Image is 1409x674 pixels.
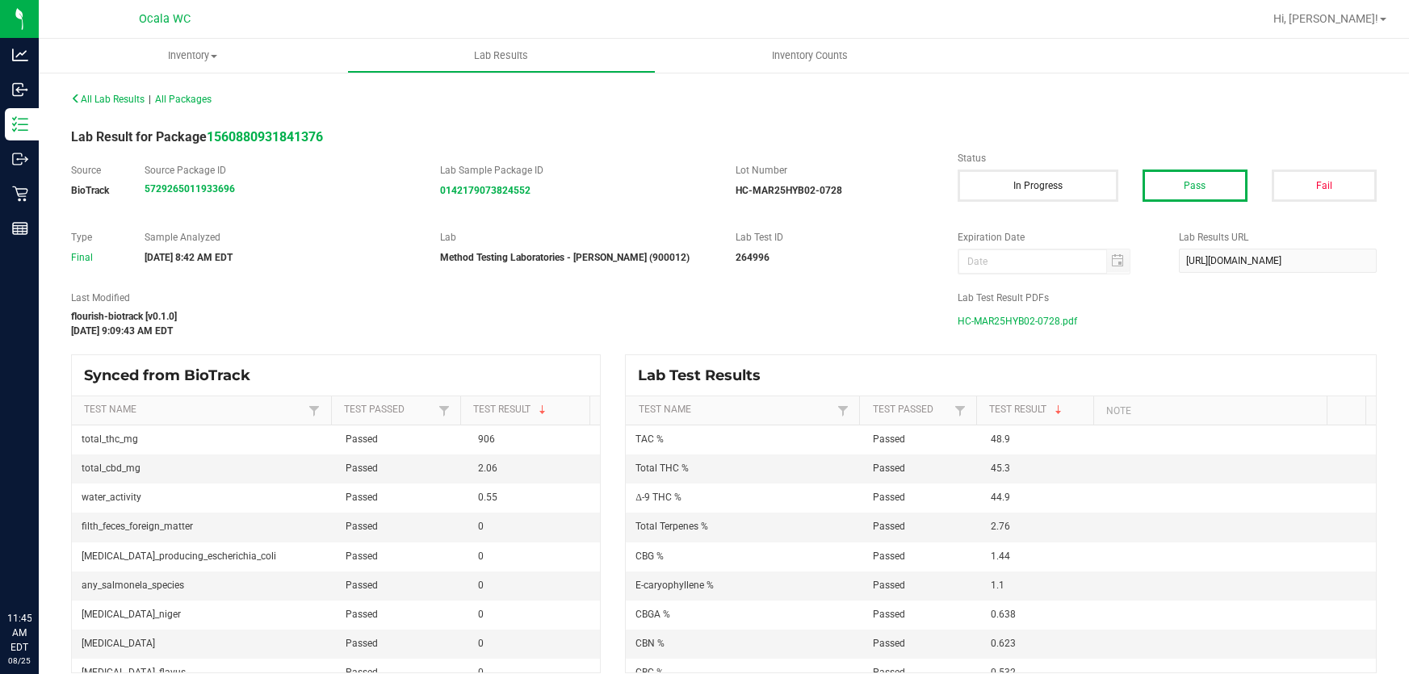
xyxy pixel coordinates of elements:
button: Fail [1272,170,1377,202]
span: Passed [346,638,378,649]
a: 5729265011933696 [145,183,235,195]
span: Sortable [536,404,549,417]
span: Passed [873,463,905,474]
span: Passed [346,521,378,532]
a: Test NameSortable [639,404,834,417]
label: Status [958,151,1377,165]
span: 906 [478,433,495,445]
label: Type [71,230,120,245]
strong: flourish-biotrack [v0.1.0] [71,311,177,322]
span: Synced from BioTrack [84,366,262,384]
span: All Lab Results [71,94,145,105]
a: 1560880931841376 [207,129,323,144]
p: 11:45 AM EDT [7,611,31,655]
span: Passed [873,551,905,562]
label: Sample Analyzed [145,230,416,245]
span: Lab Results [452,48,550,63]
a: Lab Results [347,39,656,73]
span: 1.1 [991,580,1004,591]
span: Passed [873,521,905,532]
span: 0 [478,580,484,591]
span: 0 [478,521,484,532]
button: In Progress [958,170,1118,202]
span: Passed [346,580,378,591]
label: Lab [440,230,711,245]
th: Note [1093,396,1327,425]
span: 0.638 [991,609,1016,620]
span: | [149,94,151,105]
a: Filter [304,400,324,421]
span: Total Terpenes % [635,521,708,532]
a: Test PassedSortable [344,404,434,417]
span: Ocala WC [139,12,191,26]
span: any_salmonela_species [82,580,184,591]
label: Lot Number [736,163,933,178]
a: Filter [434,400,454,421]
inline-svg: Reports [12,220,28,237]
iframe: Resource center [16,545,65,593]
span: CBN % [635,638,665,649]
span: All Packages [155,94,212,105]
span: Passed [346,492,378,503]
div: Final [71,250,120,265]
inline-svg: Outbound [12,151,28,167]
span: Lab Result for Package [71,129,323,144]
span: CBGA % [635,609,670,620]
label: Lab Sample Package ID [440,163,711,178]
inline-svg: Analytics [12,47,28,63]
span: Passed [346,433,378,445]
span: Passed [346,463,378,474]
span: Passed [873,638,905,649]
span: Passed [873,492,905,503]
label: Lab Results URL [1179,230,1376,245]
label: Source Package ID [145,163,416,178]
span: 2.76 [991,521,1010,532]
label: Expiration Date [958,230,1155,245]
span: total_cbd_mg [82,463,140,474]
strong: [DATE] 9:09:43 AM EDT [71,325,173,337]
inline-svg: Inventory [12,116,28,132]
label: Last Modified [71,291,933,305]
span: Passed [873,580,905,591]
span: 48.9 [991,433,1010,445]
span: Passed [346,551,378,562]
span: filth_feces_foreign_matter [82,521,193,532]
a: Test ResultSortable [989,404,1087,417]
span: [MEDICAL_DATA]_niger [82,609,181,620]
strong: BioTrack [71,185,109,196]
label: Lab Test ID [736,230,933,245]
span: water_activity [82,492,141,503]
span: [MEDICAL_DATA]_producing_escherichia_coli [82,551,276,562]
span: 45.3 [991,463,1010,474]
span: Lab Test Results [638,366,773,384]
strong: Method Testing Laboratories - [PERSON_NAME] (900012) [440,252,690,263]
span: Passed [873,433,905,445]
span: Inventory Counts [750,48,870,63]
span: Total THC % [635,463,689,474]
button: Pass [1143,170,1248,202]
span: HC-MAR25HYB02-0728.pdf [958,309,1077,333]
a: Inventory [39,39,347,73]
a: 0142179073824552 [440,185,530,196]
span: 44.9 [991,492,1010,503]
a: Test PassedSortable [873,404,950,417]
a: Test NameSortable [84,404,304,417]
span: Δ-9 THC % [635,492,681,503]
p: 08/25 [7,655,31,667]
span: 0 [478,638,484,649]
inline-svg: Retail [12,186,28,202]
strong: HC-MAR25HYB02-0728 [736,185,842,196]
a: Filter [950,400,970,421]
a: Filter [833,400,853,421]
span: 1.44 [991,551,1010,562]
span: [MEDICAL_DATA] [82,638,155,649]
span: Sortable [1052,404,1065,417]
strong: 264996 [736,252,769,263]
span: Inventory [39,48,347,63]
span: TAC % [635,433,664,445]
span: 2.06 [478,463,497,474]
a: Inventory Counts [656,39,964,73]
